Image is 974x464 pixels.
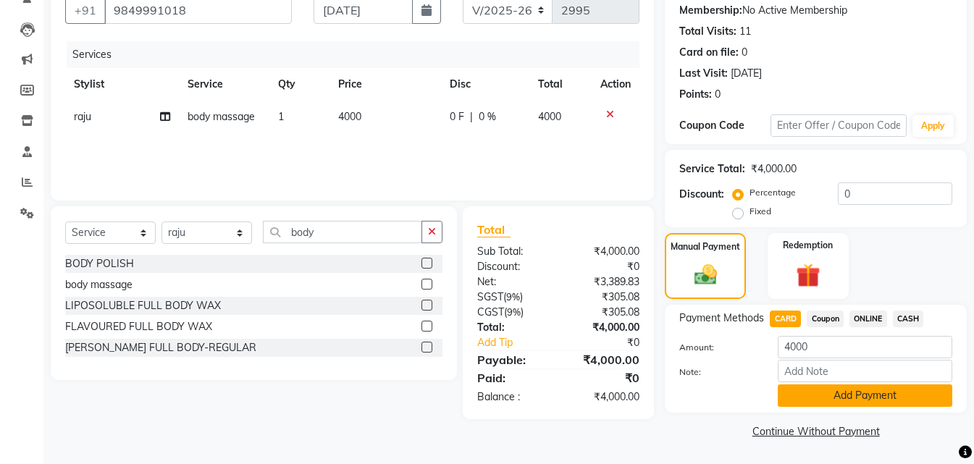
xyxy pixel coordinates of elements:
[65,319,212,334] div: FLAVOURED FULL BODY WAX
[466,244,558,259] div: Sub Total:
[188,110,255,123] span: body massage
[466,305,558,320] div: ( )
[466,389,558,405] div: Balance :
[558,351,650,368] div: ₹4,000.00
[466,369,558,387] div: Paid:
[558,320,650,335] div: ₹4,000.00
[466,290,558,305] div: ( )
[65,298,221,313] div: LIPOSOLUBLE FULL BODY WAX
[477,290,503,303] span: SGST
[789,261,828,290] img: _gift.svg
[679,24,736,39] div: Total Visits:
[506,291,520,303] span: 9%
[679,3,742,18] div: Membership:
[558,369,650,387] div: ₹0
[771,114,907,137] input: Enter Offer / Coupon Code
[783,239,833,252] label: Redemption
[715,87,721,102] div: 0
[731,66,762,81] div: [DATE]
[558,389,650,405] div: ₹4,000.00
[687,262,724,288] img: _cash.svg
[450,109,464,125] span: 0 F
[668,341,767,354] label: Amount:
[65,68,179,101] th: Stylist
[912,115,954,137] button: Apply
[807,311,844,327] span: Coupon
[466,351,558,368] div: Payable:
[668,366,767,379] label: Note:
[558,244,650,259] div: ₹4,000.00
[65,256,134,271] div: BODY POLISH
[269,68,329,101] th: Qty
[679,87,712,102] div: Points:
[538,110,561,123] span: 4000
[278,110,284,123] span: 1
[477,305,504,319] span: CGST
[479,109,496,125] span: 0 %
[329,68,441,101] th: Price
[529,68,592,101] th: Total
[574,335,650,350] div: ₹0
[751,161,797,177] div: ₹4,000.00
[470,109,473,125] span: |
[679,3,952,18] div: No Active Membership
[679,45,739,60] div: Card on file:
[750,186,796,199] label: Percentage
[65,277,133,292] div: body massage
[668,424,964,439] a: Continue Without Payment
[592,68,639,101] th: Action
[770,311,801,327] span: CARD
[477,222,511,237] span: Total
[466,320,558,335] div: Total:
[466,274,558,290] div: Net:
[179,68,269,101] th: Service
[778,360,952,382] input: Add Note
[849,311,887,327] span: ONLINE
[65,340,256,355] div: [PERSON_NAME] FULL BODY-REGULAR
[750,205,771,218] label: Fixed
[466,335,574,350] a: Add Tip
[739,24,751,39] div: 11
[679,311,764,326] span: Payment Methods
[679,187,724,202] div: Discount:
[74,110,91,123] span: raju
[466,259,558,274] div: Discount:
[778,336,952,358] input: Amount
[679,66,728,81] div: Last Visit:
[742,45,747,60] div: 0
[441,68,529,101] th: Disc
[558,274,650,290] div: ₹3,389.83
[893,311,924,327] span: CASH
[338,110,361,123] span: 4000
[778,384,952,407] button: Add Payment
[558,305,650,320] div: ₹305.08
[671,240,740,253] label: Manual Payment
[263,221,422,243] input: Search or Scan
[679,161,745,177] div: Service Total:
[507,306,521,318] span: 9%
[558,259,650,274] div: ₹0
[67,41,650,68] div: Services
[679,118,771,133] div: Coupon Code
[558,290,650,305] div: ₹305.08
